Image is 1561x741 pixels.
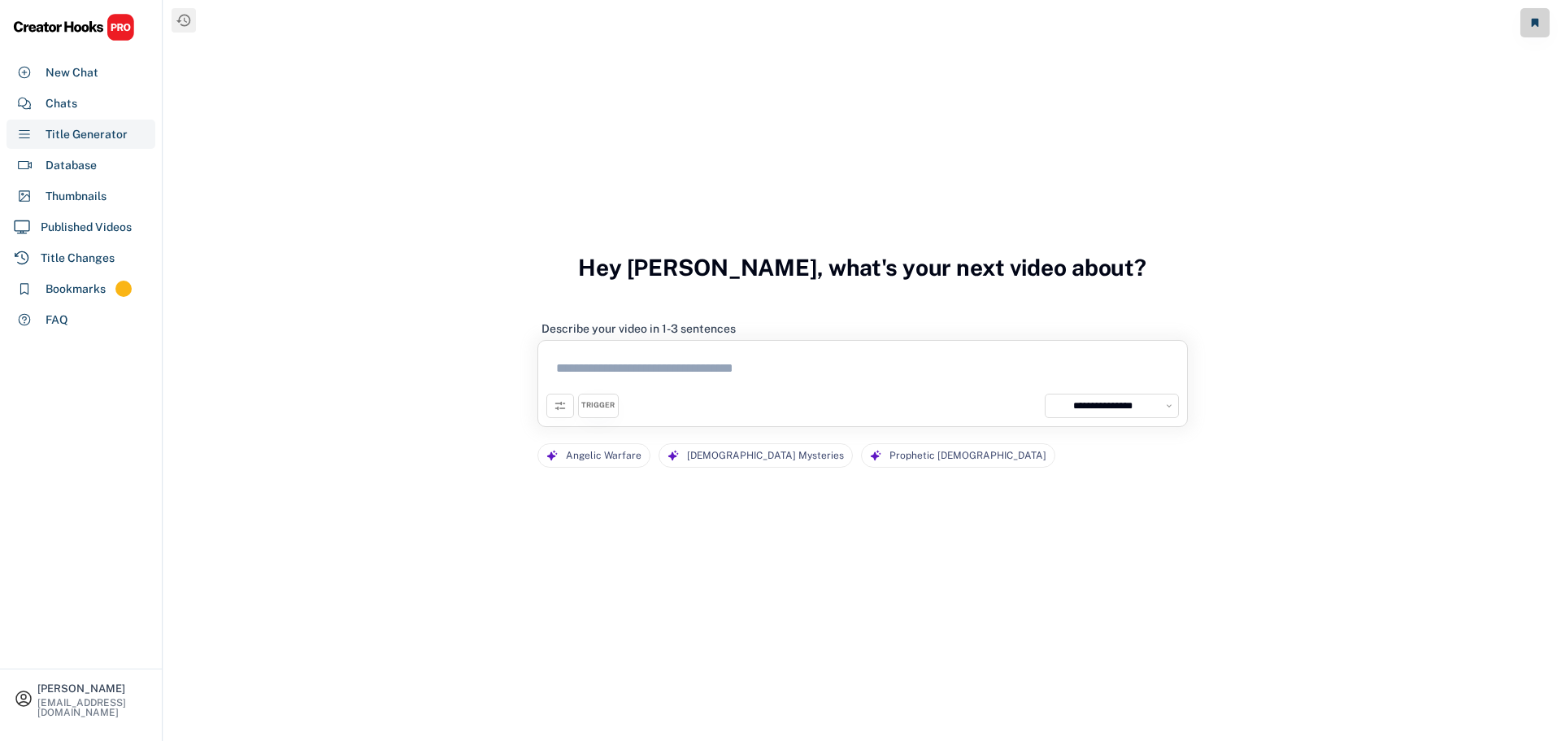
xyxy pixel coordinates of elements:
div: FAQ [46,312,68,329]
div: Published Videos [41,219,132,236]
h3: Hey [PERSON_NAME], what's your next video about? [578,237,1146,299]
div: New Chat [46,64,98,81]
div: Database [46,157,97,174]
img: CHPRO%20Logo.svg [13,13,135,41]
div: Describe your video in 1-3 sentences [541,321,736,336]
div: Prophetic [DEMOGRAPHIC_DATA] [889,444,1046,468]
div: Chats [46,95,77,112]
div: Bookmarks [46,281,106,298]
div: [DEMOGRAPHIC_DATA] Mysteries [687,444,844,468]
img: yH5BAEAAAAALAAAAAABAAEAAAIBRAA7 [1050,399,1064,413]
div: Thumbnails [46,188,107,205]
div: TRIGGER [581,400,615,411]
div: Title Changes [41,250,115,267]
div: Title Generator [46,126,128,143]
div: Angelic Warfare [566,444,641,468]
div: [PERSON_NAME] [37,683,148,694]
div: [EMAIL_ADDRESS][DOMAIN_NAME] [37,698,148,717]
